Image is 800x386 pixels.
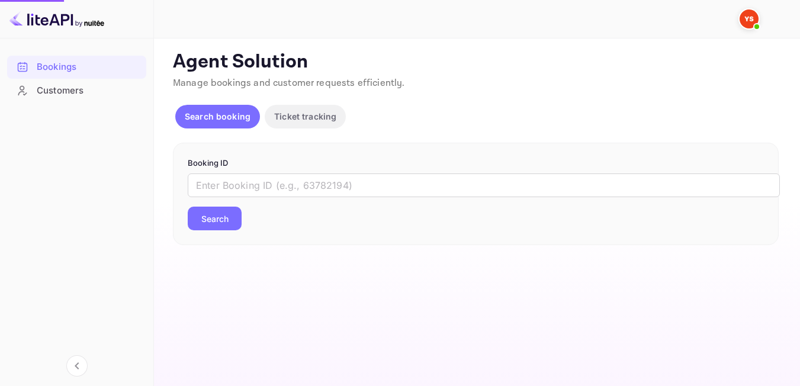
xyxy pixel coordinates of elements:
[7,79,146,102] div: Customers
[7,56,146,79] div: Bookings
[185,110,250,123] p: Search booking
[7,56,146,78] a: Bookings
[37,60,140,74] div: Bookings
[188,207,242,230] button: Search
[173,77,405,89] span: Manage bookings and customer requests efficiently.
[66,355,88,377] button: Collapse navigation
[173,50,779,74] p: Agent Solution
[9,9,104,28] img: LiteAPI logo
[37,84,140,98] div: Customers
[740,9,759,28] img: Yandex Support
[188,173,780,197] input: Enter Booking ID (e.g., 63782194)
[274,110,336,123] p: Ticket tracking
[7,79,146,101] a: Customers
[188,157,764,169] p: Booking ID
